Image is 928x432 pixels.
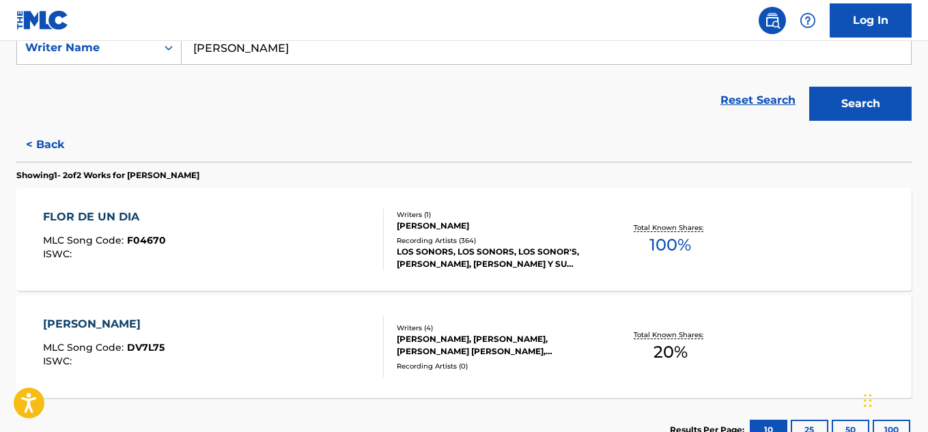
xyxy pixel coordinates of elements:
span: DV7L75 [127,341,165,354]
img: search [764,12,781,29]
div: [PERSON_NAME] [397,220,596,232]
div: Writers ( 4 ) [397,323,596,333]
span: ISWC : [43,248,75,260]
span: 20 % [653,340,688,364]
span: F04670 [127,234,166,246]
iframe: Chat Widget [860,366,928,432]
img: MLC Logo [16,10,69,30]
a: Log In [830,3,912,38]
span: MLC Song Code : [43,341,127,354]
p: Showing 1 - 2 of 2 Works for [PERSON_NAME] [16,169,199,182]
img: help [800,12,816,29]
div: Recording Artists ( 364 ) [397,235,596,246]
div: Writer Name [25,40,148,56]
div: Help [794,7,821,34]
a: [PERSON_NAME]MLC Song Code:DV7L75ISWC:Writers (4)[PERSON_NAME], [PERSON_NAME], [PERSON_NAME] [PER... [16,296,912,398]
div: [PERSON_NAME], [PERSON_NAME], [PERSON_NAME] [PERSON_NAME], [PERSON_NAME] [397,333,596,358]
div: Writers ( 1 ) [397,210,596,220]
div: FLOR DE UN DIA [43,209,166,225]
span: ISWC : [43,355,75,367]
a: Public Search [759,7,786,34]
form: Search Form [16,31,912,128]
div: Widget de chat [860,366,928,432]
span: 100 % [649,233,691,257]
button: < Back [16,128,98,162]
div: Arrastrar [864,380,872,421]
a: FLOR DE UN DIAMLC Song Code:F04670ISWC:Writers (1)[PERSON_NAME]Recording Artists (364)LOS SONORS,... [16,188,912,291]
div: Recording Artists ( 0 ) [397,361,596,371]
button: Search [809,87,912,121]
div: [PERSON_NAME] [43,316,165,332]
div: LOS SONORS, LOS SONORS, LOS SONOR'S, [PERSON_NAME], [PERSON_NAME] Y SU GRUPO [PERSON_NAME] [397,246,596,270]
p: Total Known Shares: [634,222,707,233]
span: MLC Song Code : [43,234,127,246]
p: Total Known Shares: [634,330,707,340]
a: Reset Search [714,85,802,115]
